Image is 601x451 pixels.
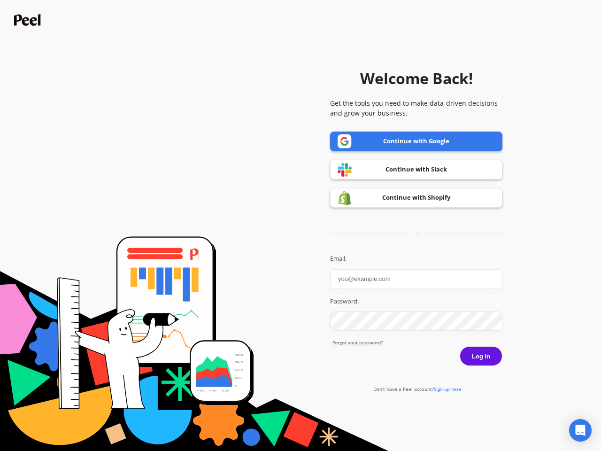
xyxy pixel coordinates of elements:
[338,163,352,177] img: Slack logo
[14,14,43,26] img: Peel
[360,67,473,90] h1: Welcome Back!
[338,191,352,205] img: Shopify logo
[338,134,352,148] img: Google logo
[460,346,502,366] button: Log in
[330,98,502,118] p: Get the tools you need to make data-driven decisions and grow your business.
[330,132,502,151] a: Continue with Google
[434,386,462,392] span: Sign up here
[373,386,462,392] a: Don't have a Peel account?Sign up here
[332,339,502,346] a: Forgot yout password?
[330,297,502,306] label: Password:
[330,230,502,237] div: or
[330,188,502,208] a: Continue with Shopify
[330,269,502,288] input: you@example.com
[569,419,592,442] div: Open Intercom Messenger
[330,254,502,264] label: Email:
[330,160,502,179] a: Continue with Slack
